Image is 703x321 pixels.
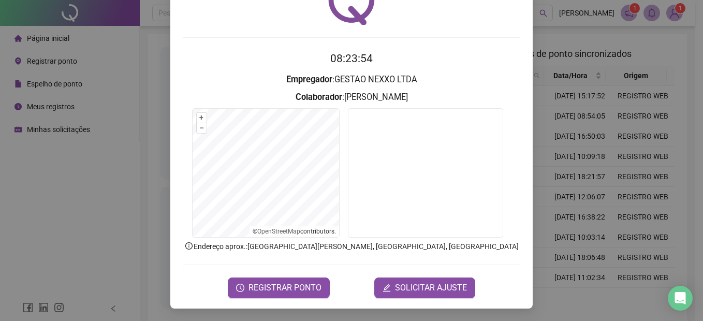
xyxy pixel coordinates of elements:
[257,228,300,235] a: OpenStreetMap
[330,52,373,65] time: 08:23:54
[183,241,520,252] p: Endereço aprox. : [GEOGRAPHIC_DATA][PERSON_NAME], [GEOGRAPHIC_DATA], [GEOGRAPHIC_DATA]
[248,282,321,294] span: REGISTRAR PONTO
[383,284,391,292] span: edit
[228,278,330,298] button: REGISTRAR PONTO
[236,284,244,292] span: clock-circle
[197,113,207,123] button: +
[183,73,520,86] h3: : GESTAO NEXXO LTDA
[197,123,207,133] button: –
[253,228,336,235] li: © contributors.
[374,278,475,298] button: editSOLICITAR AJUSTE
[286,75,332,84] strong: Empregador
[668,286,693,311] div: Open Intercom Messenger
[296,92,342,102] strong: Colaborador
[184,241,194,251] span: info-circle
[183,91,520,104] h3: : [PERSON_NAME]
[395,282,467,294] span: SOLICITAR AJUSTE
